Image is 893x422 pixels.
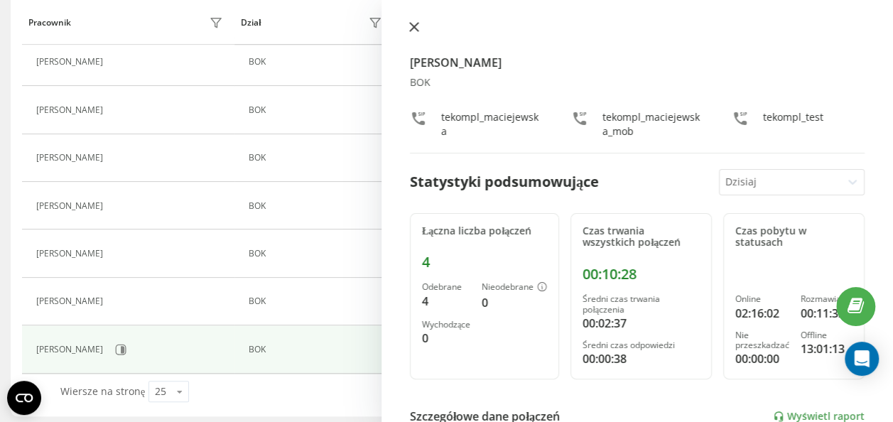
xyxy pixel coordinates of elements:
div: Offline [801,330,853,340]
div: Czas trwania wszystkich połączeń [583,225,700,249]
div: BOK [249,345,386,355]
div: 02:16:02 [735,305,789,322]
div: Open Intercom Messenger [845,342,879,376]
div: tekompl_maciejewska [441,110,543,139]
div: 00:00:00 [735,350,789,367]
div: tekompl_maciejewska_mob [602,110,704,139]
div: Łączna liczba połączeń [422,225,547,237]
h4: [PERSON_NAME] [410,54,865,71]
div: Średni czas odpowiedzi [583,340,700,350]
div: Nieodebrane [482,282,547,293]
div: Średni czas trwania połączenia [583,294,700,315]
div: 00:00:38 [583,350,700,367]
span: Wiersze na stronę [60,384,145,398]
div: [PERSON_NAME] [36,57,107,67]
div: 25 [155,384,166,399]
div: [PERSON_NAME] [36,249,107,259]
div: BOK [249,201,386,211]
div: BOK [249,296,386,306]
div: [PERSON_NAME] [36,105,107,115]
div: 00:02:37 [583,315,700,332]
div: Czas pobytu w statusach [735,225,853,249]
div: BOK [249,249,386,259]
div: Dział [241,18,261,28]
div: Statystyki podsumowujące [410,171,599,193]
div: BOK [249,105,386,115]
div: 13:01:13 [801,340,853,357]
div: 00:10:28 [583,266,700,283]
div: BOK [249,57,386,67]
div: Pracownik [28,18,71,28]
div: Online [735,294,789,304]
div: BOK [410,77,865,89]
div: 0 [422,330,470,347]
div: Nie przeszkadzać [735,330,789,351]
div: [PERSON_NAME] [36,345,107,355]
div: 00:11:32 [801,305,853,322]
div: Odebrane [422,282,470,292]
div: [PERSON_NAME] [36,153,107,163]
div: BOK [249,153,386,163]
div: Wychodzące [422,320,470,330]
div: tekompl_test [763,110,823,139]
div: 0 [482,294,547,311]
button: Open CMP widget [7,381,41,415]
div: Rozmawia [801,294,853,304]
div: [PERSON_NAME] [36,201,107,211]
div: [PERSON_NAME] [36,296,107,306]
div: 4 [422,254,547,271]
div: 4 [422,293,470,310]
